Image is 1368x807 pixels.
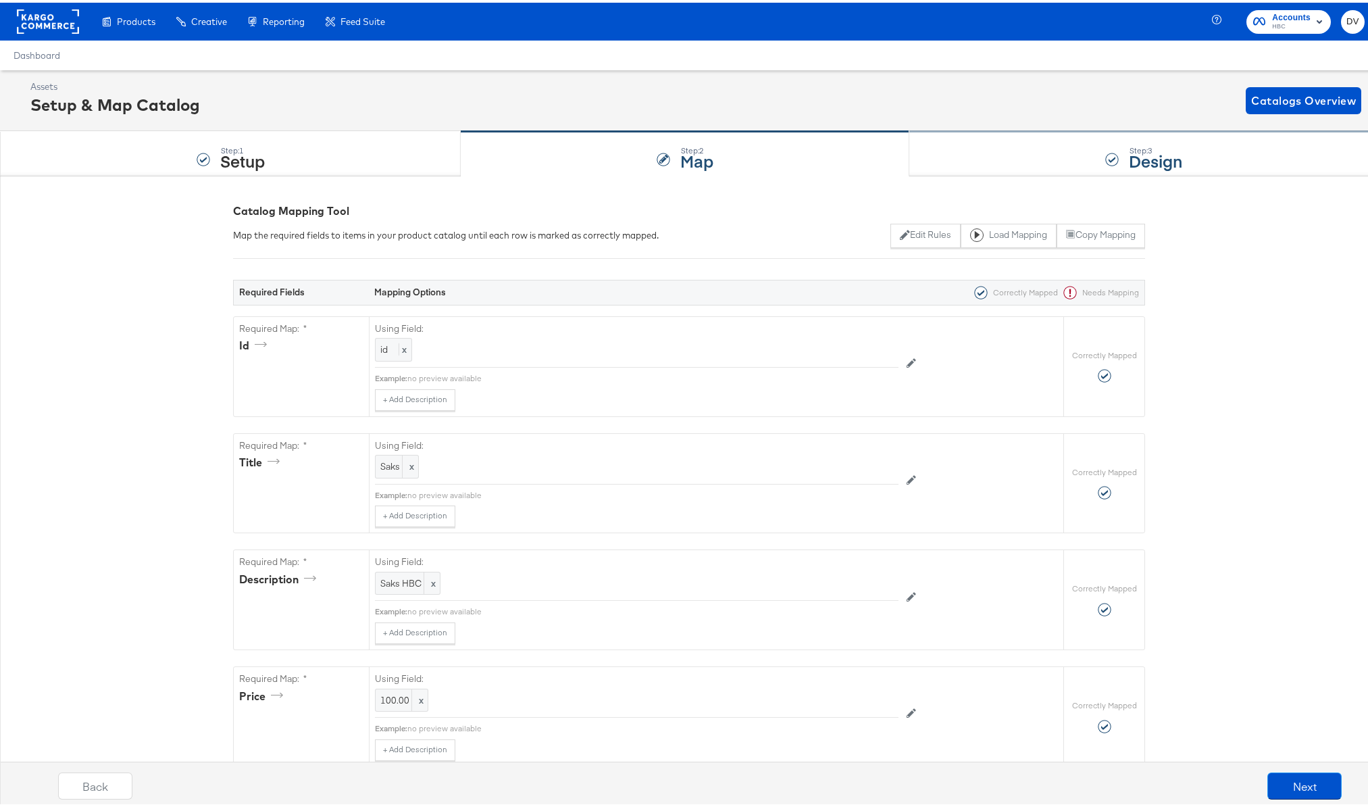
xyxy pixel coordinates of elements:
span: Saks [380,458,413,470]
button: Back [58,770,132,797]
span: DV [1346,11,1359,27]
div: Step: 3 [1129,143,1182,153]
span: Reporting [263,14,305,24]
strong: Map [680,147,713,169]
div: Step: 2 [680,143,713,153]
div: id [239,335,272,351]
div: Assets [30,78,200,91]
span: Saks HBC [380,574,435,587]
button: + Add Description [375,737,455,758]
span: Feed Suite [340,14,385,24]
div: title [239,452,284,468]
label: Correctly Mapped [1072,698,1137,708]
label: Using Field: [375,670,898,683]
strong: Design [1129,147,1182,169]
div: Example: [375,370,407,381]
div: description [239,569,321,585]
label: Required Map: * [239,437,363,449]
span: HBC [1272,19,1311,30]
button: Copy Mapping [1057,221,1145,245]
strong: Mapping Options [374,283,446,295]
button: + Add Description [375,620,455,641]
button: Edit Rules [890,221,960,245]
div: Setup & Map Catalog [30,91,200,114]
button: + Add Description [375,503,455,524]
div: Example: [375,720,407,731]
div: Step: 1 [220,143,265,153]
div: price [239,686,288,702]
span: Accounts [1272,8,1311,22]
span: Catalogs Overview [1251,89,1356,107]
label: Required Map: * [239,670,363,683]
div: no preview available [407,604,898,614]
button: DV [1341,7,1365,31]
strong: Required Fields [239,283,305,295]
span: x [424,570,440,592]
span: Products [117,14,155,24]
a: Dashboard [14,47,60,58]
div: no preview available [407,720,898,731]
button: + Add Description [375,387,455,408]
label: Required Map: * [239,553,363,566]
label: Using Field: [375,320,898,333]
div: Correctly Mapped [969,283,1058,297]
label: Correctly Mapped [1072,464,1137,475]
label: Correctly Mapped [1072,581,1137,591]
span: x [399,341,407,353]
span: Creative [191,14,227,24]
div: Catalog Mapping Tool [233,201,1145,216]
label: Correctly Mapped [1072,347,1137,358]
div: Map the required fields to items in your product catalog until each row is marked as correctly ma... [233,226,659,239]
div: Needs Mapping [1058,283,1139,297]
span: x [402,453,418,475]
div: Example: [375,487,407,498]
button: Catalogs Overview [1246,84,1361,112]
label: Required Map: * [239,320,363,333]
span: 100.00 [380,691,423,704]
button: Load Mapping [961,221,1057,245]
span: x [411,687,428,709]
div: no preview available [407,487,898,498]
button: AccountsHBC [1246,7,1331,31]
button: Next [1267,770,1342,797]
label: Using Field: [375,553,898,566]
strong: Setup [220,147,265,169]
span: id [380,341,388,353]
div: no preview available [407,370,898,381]
label: Using Field: [375,437,898,449]
div: Example: [375,604,407,614]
